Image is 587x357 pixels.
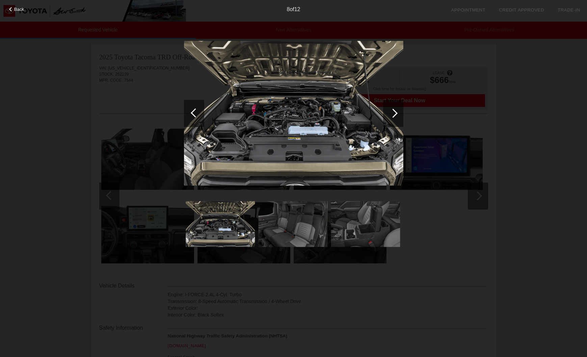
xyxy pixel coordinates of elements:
[287,6,290,12] span: 8
[331,198,400,250] img: 2025tot092002887_1280_43.png
[451,7,485,12] a: Appointment
[294,6,300,12] span: 12
[558,7,580,12] a: Trade-In
[14,7,24,12] span: Back
[186,198,255,250] img: 2025tot092002885_1280_25.png
[499,7,544,12] a: Credit Approved
[258,198,327,250] img: 2025tot092002886_1280_28.png
[184,31,403,196] img: 2025tot092002885_1280_25.png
